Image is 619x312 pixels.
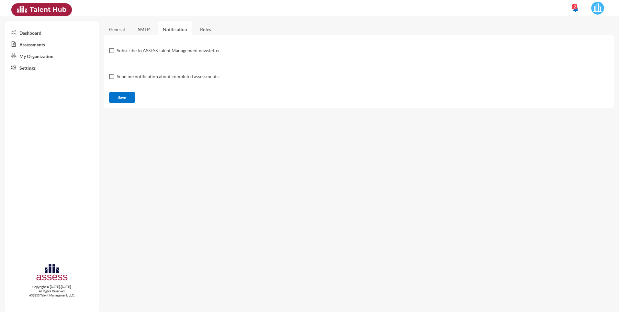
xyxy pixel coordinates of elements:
p: Copyright © [DATE]-[DATE]. All Rights Reserved. ASSESS Talent Management, LLC. [5,285,99,297]
a: SMTP [133,21,155,37]
span: Send me notification about completed assessments. [117,73,219,80]
button: Save [109,92,135,103]
a: Settings [5,62,99,73]
a: General [109,27,125,32]
mat-icon: notifications [572,5,580,13]
a: Assessments [5,38,99,50]
img: assesscompany-logo.png [36,263,68,283]
a: My Organization [5,50,99,62]
span: Subscribe to ASSESS Talent Management newsletter. [117,47,221,54]
a: Dashboard [5,27,99,38]
a: Notification [158,21,192,37]
div: 2 [572,4,577,9]
a: Roles [195,21,216,37]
